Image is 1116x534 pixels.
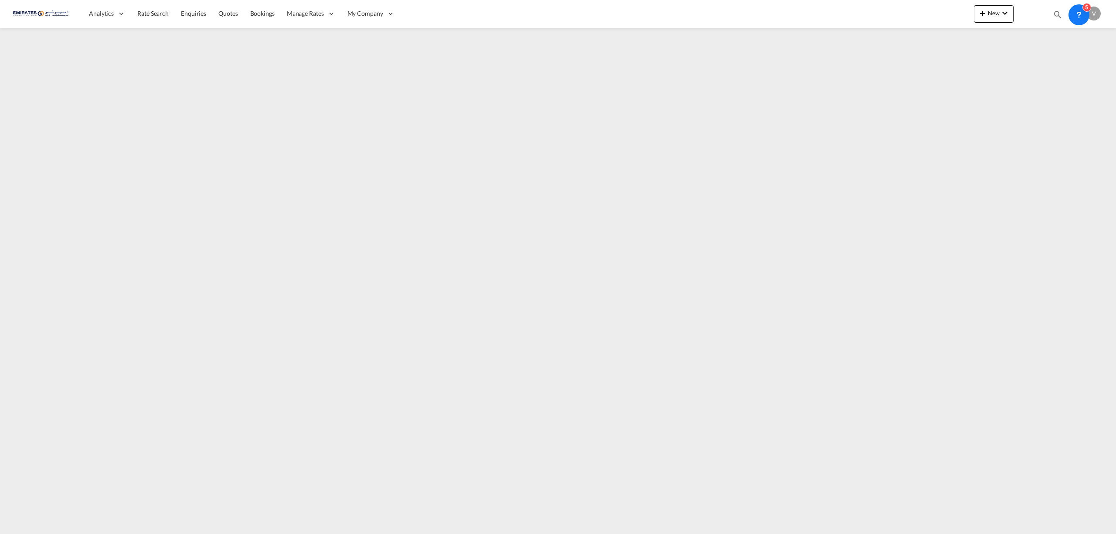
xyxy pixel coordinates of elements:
md-icon: icon-chevron-down [1000,8,1010,18]
span: Quotes [218,10,238,17]
span: New [977,10,1010,17]
span: Bookings [250,10,275,17]
md-icon: icon-plus 400-fg [977,8,988,18]
span: My Company [347,9,383,18]
span: Manage Rates [287,9,324,18]
span: Enquiries [181,10,206,17]
button: icon-plus 400-fgNewicon-chevron-down [974,5,1014,23]
img: c67187802a5a11ec94275b5db69a26e6.png [13,4,72,24]
div: V [1087,7,1101,20]
span: Rate Search [137,10,169,17]
div: icon-magnify [1053,10,1062,23]
md-icon: icon-magnify [1053,10,1062,19]
span: Analytics [89,9,114,18]
div: Help [1068,6,1087,22]
span: Help [1068,6,1082,21]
